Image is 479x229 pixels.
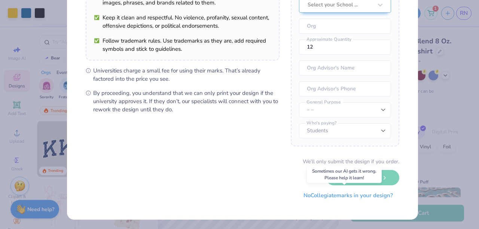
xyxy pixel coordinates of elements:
div: Sometimes our AI gets it wrong. Please help it learn! [307,166,382,183]
li: Follow trademark rules. Use trademarks as they are, add required symbols and stick to guidelines. [94,37,271,53]
input: Org [299,19,391,34]
li: Keep it clean and respectful. No violence, profanity, sexual content, offensive depictions, or po... [94,13,271,30]
input: Org Advisor's Name [299,61,391,75]
input: Org Advisor's Phone [299,81,391,96]
div: We’ll only submit the design if you order. [303,158,399,165]
input: Approximate Quantity [299,40,391,55]
button: NoCollegiatemarks in your design? [297,188,399,203]
span: By proceeding, you understand that we can only print your design if the university approves it. I... [93,89,280,114]
span: Universities charge a small fee for using their marks. That’s already factored into the price you... [93,66,280,83]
